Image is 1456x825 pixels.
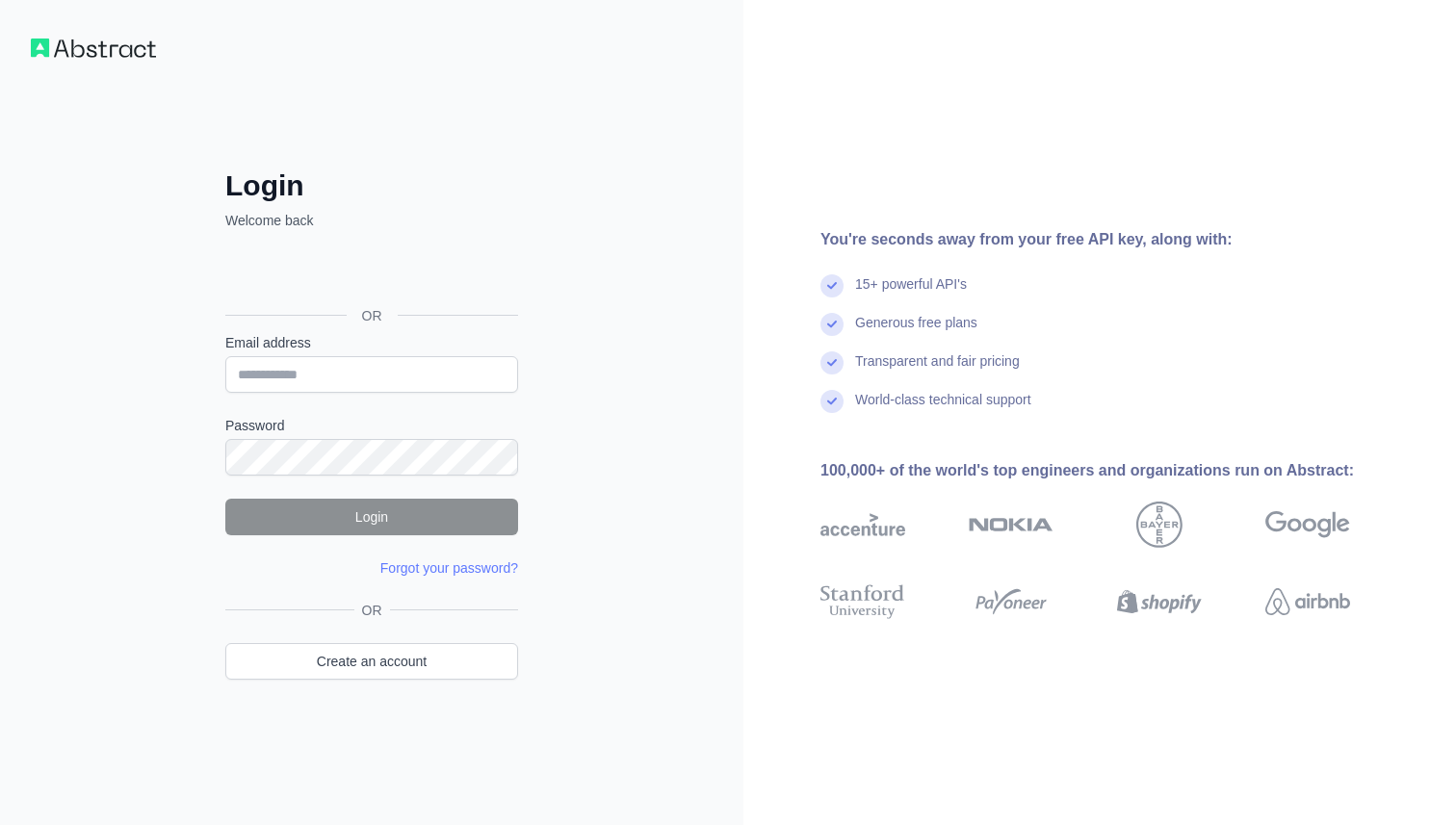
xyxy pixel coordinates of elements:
img: check mark [820,274,844,297]
img: nokia [969,502,1053,548]
img: bayer [1136,502,1183,548]
img: check mark [820,313,844,336]
img: accenture [820,502,905,548]
label: Password [225,416,518,435]
iframe: Sign in with Google Button [216,251,524,294]
span: OR [354,601,390,620]
label: Email address [225,333,518,352]
h2: Login [225,168,518,203]
p: Welcome back [225,211,518,230]
button: Login [225,499,518,535]
a: Forgot your password? [380,560,518,576]
img: Workflow [31,39,156,58]
span: OR [347,306,398,325]
img: airbnb [1265,580,1350,623]
div: You're seconds away from your free API key, along with: [820,228,1412,251]
img: stanford university [820,580,905,623]
div: 15+ powerful API's [855,274,967,313]
div: Generous free plans [855,313,977,351]
img: shopify [1117,580,1202,623]
img: check mark [820,351,844,374]
img: google [1265,502,1350,548]
img: check mark [820,390,844,413]
a: Create an account [225,643,518,680]
div: 100,000+ of the world's top engineers and organizations run on Abstract: [820,459,1412,482]
img: payoneer [969,580,1053,623]
div: World-class technical support [855,390,1031,428]
div: Transparent and fair pricing [855,351,1020,390]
